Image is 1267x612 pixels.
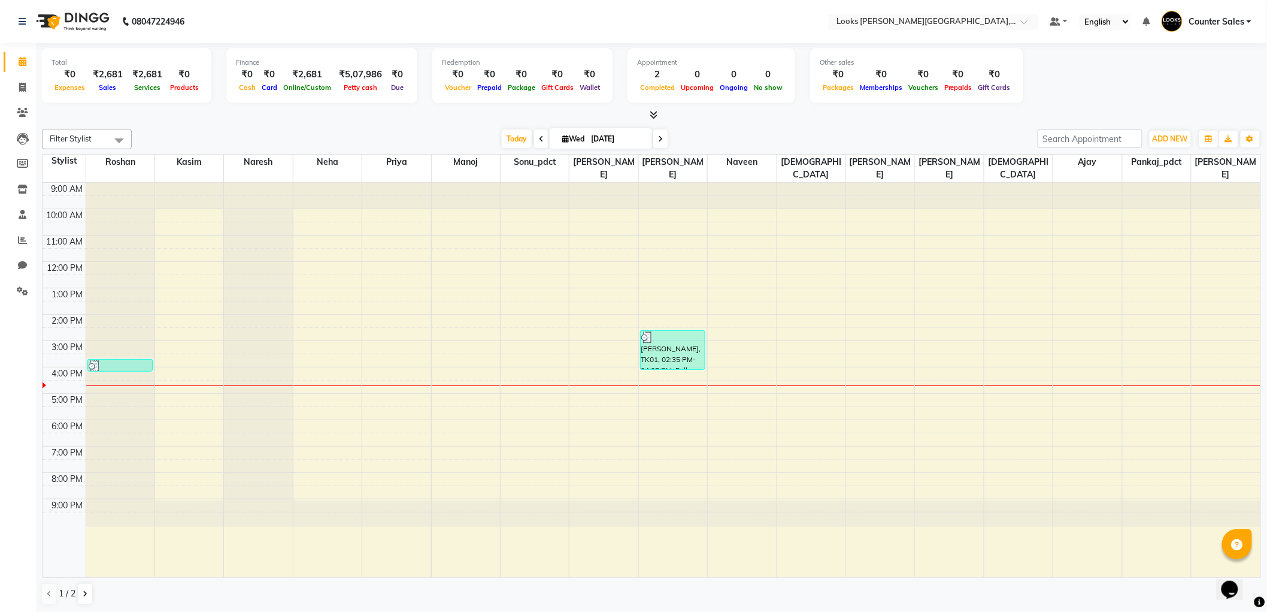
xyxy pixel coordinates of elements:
[155,155,223,170] span: Kasim
[259,83,280,92] span: Card
[362,155,431,170] span: Priya
[49,183,86,195] div: 9:00 AM
[51,58,202,68] div: Total
[50,367,86,380] div: 4:00 PM
[717,68,751,82] div: 0
[820,68,857,82] div: ₹0
[45,262,86,275] div: 12:00 PM
[820,83,857,92] span: Packages
[941,83,975,92] span: Prepaids
[1189,16,1244,28] span: Counter Sales
[44,236,86,248] div: 11:00 AM
[50,473,86,486] div: 8:00 PM
[637,68,678,82] div: 2
[559,134,587,143] span: Wed
[1153,134,1188,143] span: ADD NEW
[1053,155,1121,170] span: Ajay
[637,83,678,92] span: Completed
[1123,155,1191,170] span: Pankaj_pdct
[50,394,86,406] div: 5:00 PM
[502,129,532,148] span: Today
[820,58,1014,68] div: Other sales
[577,68,603,82] div: ₹0
[857,83,905,92] span: Memberships
[905,68,941,82] div: ₹0
[388,83,407,92] span: Due
[538,83,577,92] span: Gift Cards
[587,130,647,148] input: 2025-09-03
[88,360,153,371] div: MR [PERSON_NAME], TK02, 03:40 PM-04:10 PM, Stylist Cut(M)
[678,68,717,82] div: 0
[44,209,86,222] div: 10:00 AM
[984,155,1053,182] span: [DEMOGRAPHIC_DATA]
[717,83,751,92] span: Ongoing
[293,155,362,170] span: Neha
[1150,131,1191,147] button: ADD NEW
[1038,129,1142,148] input: Search Appointment
[639,155,707,182] span: [PERSON_NAME]
[236,83,259,92] span: Cash
[88,68,128,82] div: ₹2,681
[50,447,86,459] div: 7:00 PM
[637,58,786,68] div: Appointment
[50,341,86,354] div: 3:00 PM
[505,83,538,92] span: Package
[432,155,500,170] span: Manoj
[50,134,92,143] span: Filter Stylist
[280,83,334,92] span: Online/Custom
[341,83,380,92] span: Petty cash
[751,68,786,82] div: 0
[941,68,975,82] div: ₹0
[31,5,113,38] img: logo
[846,155,914,182] span: [PERSON_NAME]
[1162,11,1183,32] img: Counter Sales
[975,68,1014,82] div: ₹0
[777,155,845,182] span: [DEMOGRAPHIC_DATA]
[167,83,202,92] span: Products
[505,68,538,82] div: ₹0
[905,83,941,92] span: Vouchers
[50,315,86,327] div: 2:00 PM
[96,83,120,92] span: Sales
[501,155,569,170] span: Sonu_pdct
[43,155,86,167] div: Stylist
[577,83,603,92] span: Wallet
[538,68,577,82] div: ₹0
[50,288,86,301] div: 1:00 PM
[236,58,408,68] div: Finance
[569,155,638,182] span: [PERSON_NAME]
[50,420,86,433] div: 6:00 PM
[857,68,905,82] div: ₹0
[236,68,259,82] div: ₹0
[474,83,505,92] span: Prepaid
[131,83,163,92] span: Services
[224,155,292,170] span: Naresh
[167,68,202,82] div: ₹0
[678,83,717,92] span: Upcoming
[975,83,1014,92] span: Gift Cards
[442,68,474,82] div: ₹0
[132,5,184,38] b: 08047224946
[474,68,505,82] div: ₹0
[708,155,776,170] span: Naveen
[1217,564,1255,600] iframe: chat widget
[915,155,983,182] span: [PERSON_NAME]
[259,68,280,82] div: ₹0
[51,83,88,92] span: Expenses
[334,68,387,82] div: ₹5,07,986
[751,83,786,92] span: No show
[1192,155,1260,182] span: [PERSON_NAME]
[59,587,75,600] span: 1 / 2
[86,155,154,170] span: Roshan
[51,68,88,82] div: ₹0
[442,58,603,68] div: Redemption
[641,331,705,369] div: [PERSON_NAME], TK01, 02:35 PM-04:05 PM, Full Front Full/Back Waxing(Each),Underarms Waxing,Upperl...
[128,68,167,82] div: ₹2,681
[442,83,474,92] span: Voucher
[280,68,334,82] div: ₹2,681
[387,68,408,82] div: ₹0
[50,499,86,512] div: 9:00 PM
